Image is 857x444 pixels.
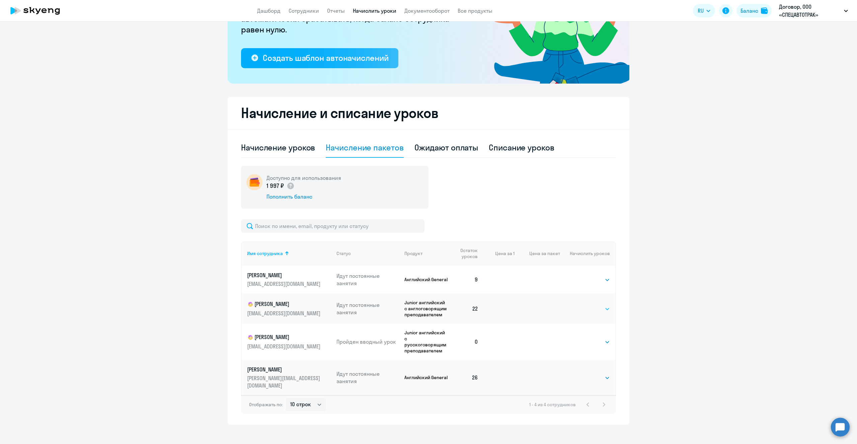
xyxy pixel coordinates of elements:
img: wallet-circle.png [246,174,262,190]
p: Пройден вводный урок [336,338,399,345]
div: Ожидают оплаты [414,142,478,153]
a: Начислить уроки [353,7,396,14]
div: Пополнить баланс [266,193,341,200]
th: Начислить уроков [560,241,615,265]
a: Отчеты [327,7,345,14]
button: Балансbalance [736,4,772,17]
p: Junior английский с англоговорящим преподавателем [404,300,450,318]
img: balance [761,7,768,14]
p: [EMAIL_ADDRESS][DOMAIN_NAME] [247,280,322,288]
p: Идут постоянные занятия [336,272,399,287]
span: Отображать по: [249,402,283,408]
a: Сотрудники [289,7,319,14]
td: 9 [450,265,484,294]
button: Договор, ООО «СПЕЦАВТОТРАК» [776,3,851,19]
th: Цена за пакет [515,241,560,265]
p: Английский General [404,374,450,380]
p: [PERSON_NAME] [247,300,322,308]
img: child [247,301,254,308]
td: 0 [450,324,484,360]
div: Статус [336,250,399,256]
span: RU [698,7,704,15]
a: [PERSON_NAME][EMAIL_ADDRESS][DOMAIN_NAME] [247,271,331,288]
p: Идут постоянные занятия [336,301,399,316]
a: [PERSON_NAME][PERSON_NAME][EMAIL_ADDRESS][DOMAIN_NAME] [247,366,331,389]
a: Все продукты [458,7,492,14]
div: Имя сотрудника [247,250,331,256]
p: [PERSON_NAME] [247,366,322,373]
h2: Начисление и списание уроков [241,105,616,121]
td: 22 [450,294,484,324]
div: Начисление пакетов [326,142,403,153]
button: Создать шаблон автоначислений [241,48,398,68]
div: Списание уроков [489,142,554,153]
div: Остаток уроков [455,247,484,259]
div: Баланс [741,7,758,15]
div: Имя сотрудника [247,250,283,256]
p: [EMAIL_ADDRESS][DOMAIN_NAME] [247,310,322,317]
p: [PERSON_NAME][EMAIL_ADDRESS][DOMAIN_NAME] [247,374,322,389]
button: RU [693,4,715,17]
img: child [247,334,254,341]
p: Английский General [404,276,450,283]
a: Документооборот [404,7,450,14]
p: Договор, ООО «СПЕЦАВТОТРАК» [779,3,841,19]
p: 1 997 ₽ [266,182,295,190]
a: child[PERSON_NAME][EMAIL_ADDRESS][DOMAIN_NAME] [247,300,331,317]
div: Продукт [404,250,422,256]
div: Статус [336,250,351,256]
td: 26 [450,360,484,395]
p: [PERSON_NAME] [247,271,322,279]
p: Junior английский с русскоговорящим преподавателем [404,330,450,354]
a: Дашборд [257,7,281,14]
span: Остаток уроков [455,247,478,259]
h5: Доступно для использования [266,174,341,182]
p: [PERSON_NAME] [247,333,322,341]
a: child[PERSON_NAME][EMAIL_ADDRESS][DOMAIN_NAME] [247,333,331,350]
div: Начисление уроков [241,142,315,153]
input: Поиск по имени, email, продукту или статусу [241,219,424,233]
p: [EMAIL_ADDRESS][DOMAIN_NAME] [247,343,322,350]
div: Создать шаблон автоначислений [263,52,388,63]
span: 1 - 4 из 4 сотрудников [529,402,576,408]
div: Продукт [404,250,450,256]
p: Идут постоянные занятия [336,370,399,385]
th: Цена за 1 [484,241,515,265]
